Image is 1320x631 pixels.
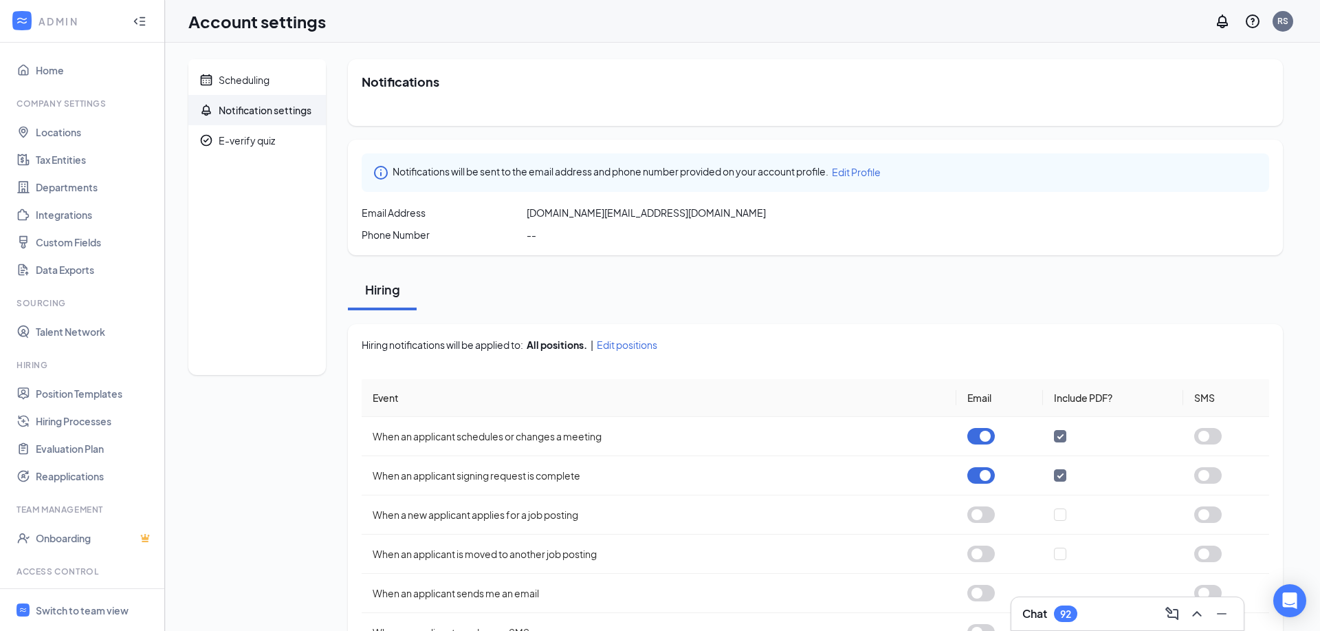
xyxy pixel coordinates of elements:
td: When an applicant sends me an email [362,574,956,613]
svg: WorkstreamLogo [15,14,29,28]
a: Data Exports [36,256,153,284]
span: Phone Number [362,228,430,242]
svg: Calendar [199,73,213,87]
a: Talent Network [36,318,153,345]
a: Custom Fields [36,228,153,256]
svg: ComposeMessage [1164,606,1180,622]
h2: Notifications [362,73,1269,90]
div: Scheduling [219,73,269,87]
div: Team Management [16,504,151,515]
button: Minimize [1211,603,1233,625]
a: Hiring Processes [36,407,153,435]
svg: ChevronUp [1189,606,1205,622]
div: Hiring [16,359,151,371]
button: ChevronUp [1186,603,1208,625]
th: Include PDF? [1043,379,1183,417]
span: [DOMAIN_NAME][EMAIL_ADDRESS][DOMAIN_NAME] [527,206,766,220]
a: Integrations [36,201,153,228]
h1: Account settings [188,10,326,33]
svg: Minimize [1213,606,1230,622]
div: Open Intercom Messenger [1273,584,1306,617]
span: Edit Profile [832,166,881,178]
span: Email Address [362,206,426,220]
span: -- [527,228,536,242]
a: Edit Profile [832,164,881,181]
div: 92 [1060,608,1071,620]
svg: QuestionInfo [1244,13,1261,30]
svg: Info [373,164,389,181]
div: Sourcing [16,297,151,309]
th: SMS [1183,379,1269,417]
a: Locations [36,118,153,146]
span: Edit positions [597,338,657,352]
a: Position Templates [36,380,153,407]
td: When an applicant is moved to another job posting [362,535,956,574]
h3: Chat [1022,606,1047,621]
div: RS [1277,15,1288,27]
a: CalendarScheduling [188,65,326,95]
svg: Collapse [133,14,146,28]
span: Hiring notifications will be applied to: [362,338,523,352]
div: All positions. [527,338,587,352]
td: When an applicant signing request is complete [362,456,956,495]
div: E-verify quiz [219,133,275,147]
th: Event [362,379,956,417]
svg: WorkstreamLogo [19,606,27,614]
a: Evaluation Plan [36,435,153,462]
div: Company Settings [16,98,151,109]
a: BellNotification settings [188,95,326,125]
th: Email [956,379,1042,417]
span: Notifications will be sent to the email address and phone number provided on your account profile. [393,164,828,181]
a: CheckmarkCircleE-verify quiz [188,125,326,156]
a: OnboardingCrown [36,524,153,552]
div: Notification settings [219,103,311,117]
td: When an applicant schedules or changes a meeting [362,417,956,456]
a: Home [36,56,153,84]
button: ComposeMessage [1161,603,1183,625]
div: Hiring [362,281,403,298]
td: When a new applicant applies for a job posting [362,495,956,535]
a: Users [36,586,153,614]
a: Departments [36,173,153,201]
div: Access control [16,566,151,577]
svg: CheckmarkCircle [199,133,213,147]
div: Switch to team view [36,603,129,617]
svg: Bell [199,103,213,117]
div: ADMIN [38,14,120,28]
a: Reapplications [36,462,153,490]
a: Tax Entities [36,146,153,173]
span: | [591,338,593,352]
svg: Notifications [1214,13,1231,30]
